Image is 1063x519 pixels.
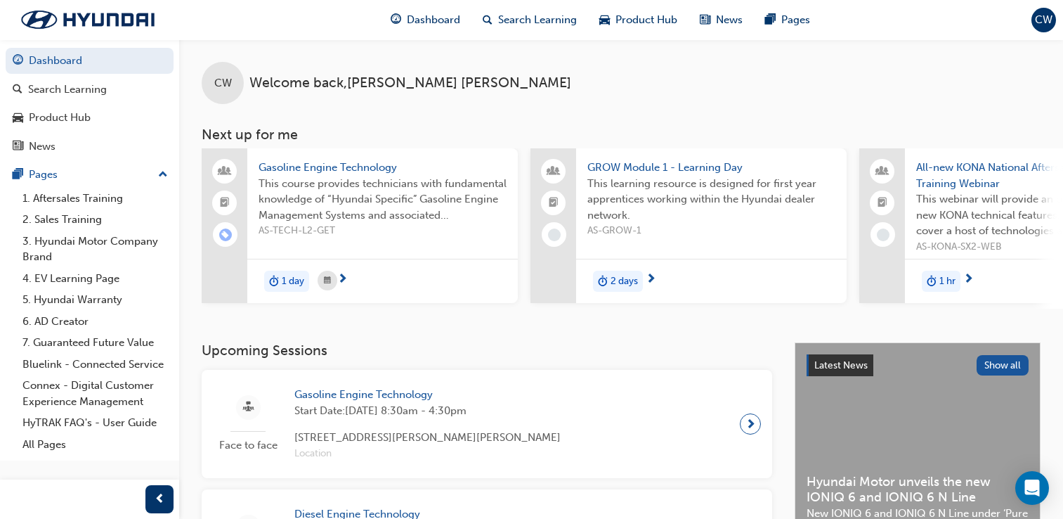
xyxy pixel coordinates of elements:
span: News [716,12,743,28]
span: guage-icon [391,11,401,29]
span: sessionType_FACE_TO_FACE-icon [243,399,254,416]
span: Gasoline Engine Technology [294,387,561,403]
a: 4. EV Learning Page [17,268,174,290]
span: next-icon [745,414,756,434]
a: search-iconSearch Learning [471,6,588,34]
button: Pages [6,162,174,188]
a: Latest NewsShow all [807,354,1029,377]
a: Connex - Digital Customer Experience Management [17,375,174,412]
span: This learning resource is designed for first year apprentices working within the Hyundai dealer n... [587,176,835,224]
a: All Pages [17,434,174,456]
span: Gasoline Engine Technology [259,160,507,176]
span: Start Date: [DATE] 8:30am - 4:30pm [294,403,561,419]
span: learningRecordVerb_ENROLL-icon [219,229,232,241]
span: CW [214,75,232,91]
span: duration-icon [598,272,608,290]
span: news-icon [700,11,710,29]
a: pages-iconPages [754,6,821,34]
div: Search Learning [28,82,107,98]
a: 2. Sales Training [17,209,174,231]
span: duration-icon [927,272,937,290]
span: next-icon [646,274,656,286]
span: news-icon [13,141,23,153]
span: AS-GROW-1 [587,223,835,239]
span: pages-icon [13,169,23,181]
span: booktick-icon [549,194,559,212]
span: Location [294,446,561,462]
a: Gasoline Engine TechnologyThis course provides technicians with fundamental knowledge of “Hyundai... [202,148,518,303]
span: This course provides technicians with fundamental knowledge of “Hyundai Specific” Gasoline Engine... [259,176,507,224]
a: 3. Hyundai Motor Company Brand [17,231,174,268]
span: 1 day [282,274,304,290]
span: guage-icon [13,55,23,68]
span: CW [1035,12,1052,28]
a: Dashboard [6,48,174,74]
span: booktick-icon [220,194,230,212]
span: car-icon [599,11,610,29]
span: learningRecordVerb_NONE-icon [548,229,561,241]
a: Bluelink - Connected Service [17,354,174,376]
a: news-iconNews [689,6,754,34]
span: calendar-icon [324,272,331,290]
span: 2 days [611,274,638,290]
span: Latest News [814,359,868,371]
a: 7. Guaranteed Future Value [17,332,174,354]
span: people-icon [220,162,230,181]
span: people-icon [878,162,887,181]
span: booktick-icon [878,194,887,212]
a: Face to faceGasoline Engine TechnologyStart Date:[DATE] 8:30am - 4:30pm[STREET_ADDRESS][PERSON_NA... [213,381,761,467]
a: GROW Module 1 - Learning DayThis learning resource is designed for first year apprentices working... [530,148,847,303]
a: Product Hub [6,105,174,131]
div: News [29,139,56,155]
div: Product Hub [29,110,91,126]
span: next-icon [337,274,348,286]
a: car-iconProduct Hub [588,6,689,34]
h3: Next up for me [179,127,1063,143]
button: Show all [977,355,1029,376]
span: pages-icon [765,11,776,29]
span: learningRecordVerb_NONE-icon [877,229,889,241]
a: 6. AD Creator [17,311,174,333]
a: guage-iconDashboard [379,6,471,34]
button: DashboardSearch LearningProduct HubNews [6,45,174,162]
h3: Upcoming Sessions [202,342,772,359]
span: next-icon [963,274,974,286]
span: Pages [781,12,810,28]
span: Hyundai Motor unveils the new IONIQ 6 and IONIQ 6 N Line [807,474,1029,506]
span: car-icon [13,112,23,124]
span: Welcome back , [PERSON_NAME] [PERSON_NAME] [249,75,571,91]
div: Open Intercom Messenger [1015,471,1049,505]
span: search-icon [483,11,493,29]
a: Search Learning [6,77,174,103]
button: CW [1031,8,1056,32]
a: HyTRAK FAQ's - User Guide [17,412,174,434]
span: [STREET_ADDRESS][PERSON_NAME][PERSON_NAME] [294,430,561,446]
img: Trak [7,5,169,34]
span: Product Hub [615,12,677,28]
span: up-icon [158,166,168,184]
span: 1 hr [939,274,956,290]
div: Pages [29,167,58,183]
a: News [6,134,174,160]
span: duration-icon [269,272,279,290]
span: search-icon [13,84,22,96]
span: GROW Module 1 - Learning Day [587,160,835,176]
span: AS-TECH-L2-GET [259,223,507,239]
span: people-icon [549,162,559,181]
span: Search Learning [498,12,577,28]
span: prev-icon [155,491,165,508]
a: 5. Hyundai Warranty [17,289,174,311]
span: Dashboard [407,12,460,28]
a: 1. Aftersales Training [17,188,174,210]
span: Face to face [213,437,283,454]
